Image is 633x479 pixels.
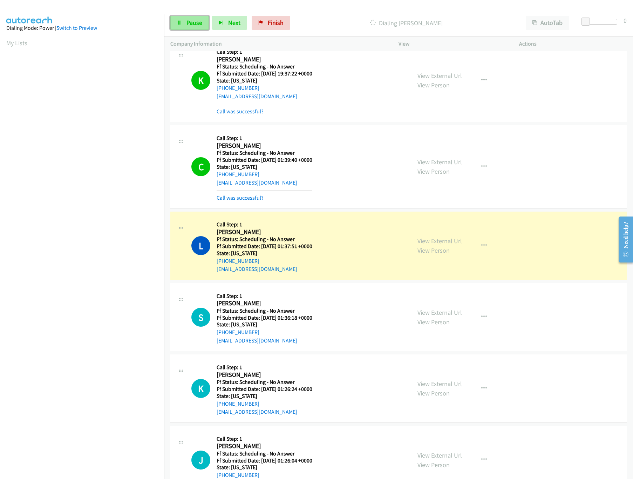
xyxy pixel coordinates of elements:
div: The call is yet to be attempted [191,308,210,327]
h5: State: [US_STATE] [217,164,312,171]
h5: Call Step: 1 [217,48,321,55]
h5: Call Step: 1 [217,135,312,142]
p: Actions [519,40,627,48]
a: View External Url [417,308,462,317]
h5: State: [US_STATE] [217,393,312,400]
h5: Ff Status: Scheduling - No Answer [217,236,312,243]
h5: State: [US_STATE] [217,77,321,84]
h5: Ff Submitted Date: [DATE] 01:37:51 +0000 [217,243,312,250]
a: View Person [417,318,450,326]
h1: K [191,71,210,90]
button: Next [212,16,247,30]
a: [PHONE_NUMBER] [217,258,259,264]
h5: Ff Submitted Date: [DATE] 01:26:24 +0000 [217,386,312,393]
a: [EMAIL_ADDRESS][DOMAIN_NAME] [217,408,297,415]
span: Next [228,19,240,27]
p: View [399,40,506,48]
a: View External Url [417,237,462,245]
a: [PHONE_NUMBER] [217,85,259,91]
p: Company Information [170,40,386,48]
h5: Call Step: 1 [217,435,312,443]
h2: [PERSON_NAME] [217,142,312,150]
h5: State: [US_STATE] [217,250,312,257]
a: Pause [170,16,209,30]
h5: Ff Submitted Date: [DATE] 01:36:18 +0000 [217,314,312,321]
h2: [PERSON_NAME] [217,442,312,450]
a: [PHONE_NUMBER] [217,400,259,407]
h5: Call Step: 1 [217,364,312,371]
h2: [PERSON_NAME] [217,228,312,236]
a: View External Url [417,380,462,388]
h5: Call Step: 1 [217,293,312,300]
h2: [PERSON_NAME] [217,299,312,307]
a: View External Url [417,451,462,459]
a: [PHONE_NUMBER] [217,171,259,178]
a: Call was successful? [217,194,264,201]
h2: [PERSON_NAME] [217,371,312,379]
a: [EMAIL_ADDRESS][DOMAIN_NAME] [217,93,297,100]
span: Finish [268,19,284,27]
h5: Ff Submitted Date: [DATE] 01:39:40 +0000 [217,157,312,164]
div: The call is yet to be attempted [191,379,210,398]
iframe: Dialpad [6,54,164,387]
div: The call is yet to be attempted [191,451,210,470]
div: 0 [624,16,627,25]
a: [EMAIL_ADDRESS][DOMAIN_NAME] [217,337,297,344]
a: View Person [417,461,450,469]
h5: State: [US_STATE] [217,464,312,471]
h1: K [191,379,210,398]
h1: S [191,308,210,327]
a: View Person [417,246,450,254]
a: View External Url [417,72,462,80]
div: Dialing Mode: Power | [6,24,158,32]
a: Finish [252,16,290,30]
h5: Ff Submitted Date: [DATE] 01:26:04 +0000 [217,457,312,464]
a: View Person [417,167,450,175]
h5: Ff Status: Scheduling - No Answer [217,307,312,314]
a: Switch to Preview [56,25,97,31]
a: [PHONE_NUMBER] [217,472,259,478]
button: AutoTab [526,16,569,30]
a: [EMAIL_ADDRESS][DOMAIN_NAME] [217,179,297,186]
h5: Ff Status: Scheduling - No Answer [217,450,312,457]
h1: J [191,451,210,470]
h5: Ff Status: Scheduling - No Answer [217,149,312,157]
iframe: Resource Center [613,212,633,267]
a: View Person [417,81,450,89]
p: Dialing [PERSON_NAME] [300,18,513,28]
h5: Ff Status: Scheduling - No Answer [217,63,321,70]
h5: Call Step: 1 [217,221,312,228]
a: View Person [417,389,450,397]
h5: Ff Submitted Date: [DATE] 19:37:22 +0000 [217,70,321,77]
h1: C [191,157,210,176]
a: Call was successful? [217,108,264,115]
h2: [PERSON_NAME] [217,55,321,64]
a: [EMAIL_ADDRESS][DOMAIN_NAME] [217,266,297,272]
h1: L [191,236,210,255]
a: [PHONE_NUMBER] [217,329,259,335]
a: My Lists [6,39,27,47]
span: Pause [186,19,202,27]
h5: Ff Status: Scheduling - No Answer [217,379,312,386]
h5: State: [US_STATE] [217,321,312,328]
a: View External Url [417,158,462,166]
div: Delay between calls (in seconds) [585,19,617,25]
